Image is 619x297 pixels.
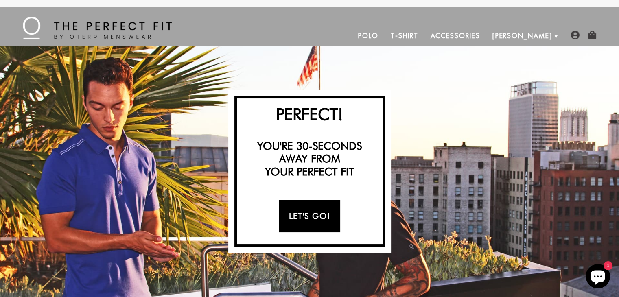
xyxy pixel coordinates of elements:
img: shopping-bag-icon.png [588,31,597,39]
img: user-account-icon.png [571,31,580,39]
a: T-Shirt [385,26,424,46]
h3: You're 30-seconds away from your perfect fit [241,140,378,178]
a: Accessories [424,26,486,46]
a: Polo [352,26,385,46]
a: [PERSON_NAME] [486,26,558,46]
a: Let's Go! [279,200,340,232]
inbox-online-store-chat: Shopify online store chat [583,264,612,290]
h2: Perfect! [241,104,378,124]
img: The Perfect Fit - by Otero Menswear - Logo [23,17,172,39]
